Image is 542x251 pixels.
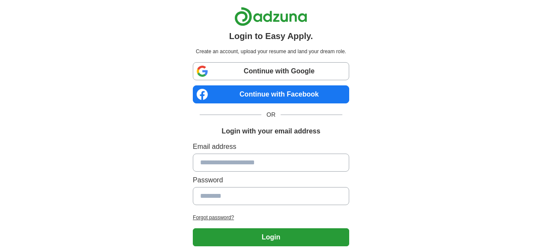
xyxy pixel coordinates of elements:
[261,110,281,119] span: OR
[193,142,349,152] label: Email address
[193,214,349,221] a: Forgot password?
[195,48,347,55] p: Create an account, upload your resume and land your dream role.
[193,85,349,103] a: Continue with Facebook
[193,175,349,185] label: Password
[229,30,313,42] h1: Login to Easy Apply.
[234,7,307,26] img: Adzuna logo
[222,126,320,136] h1: Login with your email address
[193,62,349,80] a: Continue with Google
[193,228,349,246] button: Login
